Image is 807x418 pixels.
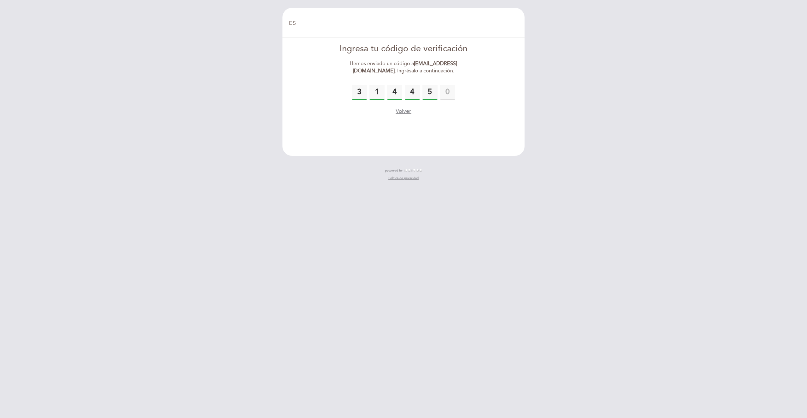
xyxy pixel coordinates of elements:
[331,43,476,55] div: Ingresa tu código de verificación
[396,107,411,115] button: Volver
[385,168,422,173] a: powered by
[405,85,420,100] input: 0
[440,85,455,100] input: 0
[388,176,419,180] a: Política de privacidad
[422,85,438,100] input: 0
[369,85,385,100] input: 0
[352,85,367,100] input: 0
[387,85,402,100] input: 0
[404,169,422,172] img: MEITRE
[331,60,476,75] div: Hemos enviado un código a . Ingrésalo a continuación.
[385,168,403,173] span: powered by
[353,60,457,74] strong: [EMAIL_ADDRESS][DOMAIN_NAME]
